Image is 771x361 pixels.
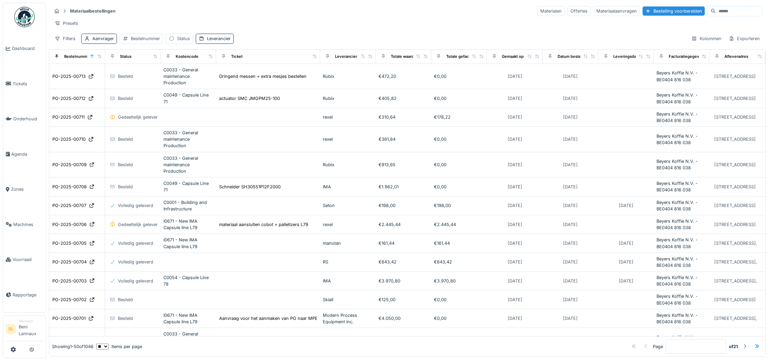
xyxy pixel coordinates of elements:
div: [DATE] [508,114,522,120]
div: Beyers Koffie N.V. - BE0404 816 038 [656,92,707,105]
div: Beyers Koffie N.V. - BE0404 816 038 [656,293,707,306]
div: Rubix [323,73,373,80]
div: [DATE] [619,240,633,246]
div: Beyers Koffie N.V. - BE0404 816 038 [656,199,707,212]
div: [DATE] [563,73,578,80]
div: PO-2025-00701 [52,315,86,322]
div: [DATE] [563,184,578,190]
div: €405,82 [379,95,429,102]
div: Offertes [567,6,591,16]
div: €0,00 [434,73,484,80]
div: actuator SMC JMGPM25-100 [219,95,280,102]
div: [STREET_ADDRESS] [714,161,756,168]
div: Totale waarde besteld [391,54,431,59]
div: Besteld [118,136,133,142]
div: Bestelnummer [64,54,91,59]
div: [STREET_ADDRESS], [714,278,757,284]
div: Rubix [323,161,373,168]
div: €0,00 [434,315,484,322]
div: Leverancier [207,35,231,42]
div: materiaal aansluiten cobot + palletizers L79 [219,221,308,228]
div: Materiaalaanvragen [593,6,640,16]
div: Afleveradres [724,54,748,59]
span: Zones [11,186,43,192]
span: Onderhoud [13,116,43,122]
div: [DATE] [563,240,578,246]
div: I0671 - New IMA Capsule line L79 [163,237,214,250]
div: Volledig geleverd [118,240,153,246]
div: PO-2025-00709 [52,161,87,168]
div: €3.970,80 [379,278,429,284]
div: €198,00 [434,202,484,209]
img: Badge_color-CXgf-gQk.svg [14,7,35,27]
span: Rapportage [13,292,43,298]
div: PO-2025-00702 [52,296,87,303]
div: Beyers Koffie N.V. - BE0404 816 038 [656,274,707,287]
div: €361,84 [379,136,429,142]
div: C0033 - General maintenance Production [163,155,214,175]
div: Besteld [118,184,133,190]
div: [DATE] [563,161,578,168]
div: [DATE] [508,161,522,168]
div: Seton [323,202,373,209]
div: €0,00 [434,184,484,190]
div: €643,42 [434,259,484,265]
span: Agenda [11,151,43,157]
div: items per page [96,343,142,349]
div: PO-2025-00710 [52,136,86,142]
div: [DATE] [508,73,522,80]
div: [DATE] [563,114,578,120]
div: Leveringsdatum [613,54,643,59]
div: C0033 - General maintenance Production [163,331,214,350]
div: €3.970,80 [434,278,484,284]
div: Leverancier [335,54,357,59]
div: [DATE] [508,296,522,303]
div: Bestelling voorbereiden [643,6,705,16]
div: €4.050,00 [379,315,429,322]
div: [STREET_ADDRESS] [714,184,756,190]
div: [STREET_ADDRESS], [714,240,757,246]
div: Status [120,54,132,59]
div: [STREET_ADDRESS] [714,73,756,80]
div: Beyers Koffie N.V. - BE0404 816 038 [656,158,707,171]
div: Volledig geleverd [118,202,153,209]
div: PO-2025-00703 [52,278,87,284]
div: €913,65 [379,161,429,168]
div: Beyers Koffie N.V. - BE0404 816 038 [656,256,707,269]
div: Materialen [537,6,565,16]
div: I0671 - New IMA Capsule line L79 [163,312,214,325]
div: Manager [19,319,43,324]
div: Besteld [118,296,133,303]
div: €0,00 [434,296,484,303]
div: C0033 - General maintenance Production [163,67,214,86]
div: Presets [52,18,81,28]
div: Volledig geleverd [118,278,153,284]
div: Gedeeltelijk geleverd [118,221,160,228]
div: Kolommen [688,34,724,44]
a: Dashboard [3,31,46,66]
li: BL [6,324,16,334]
div: Datum besteld [558,54,584,59]
div: Filters [52,34,78,44]
div: Aanvrager [92,35,114,42]
div: [STREET_ADDRESS], [714,259,757,265]
div: IMA [323,278,373,284]
a: Zones [3,172,46,207]
div: €178,22 [434,114,484,120]
div: rexel [323,136,373,142]
div: [DATE] [508,259,522,265]
div: Beyers Koffie N.V. - BE0404 816 038 [656,133,707,146]
div: C0049 - Capsule Line 71 [163,180,214,193]
strong: of 21 [729,343,738,349]
div: [DATE] [619,202,633,209]
div: [DATE] [508,315,522,322]
div: Dringend messen + extra mesjes bestellen [219,73,306,80]
div: Schneider SH30551P12F2000 [219,184,281,190]
span: Dashboard [12,45,43,52]
div: Ticket [231,54,243,59]
div: €643,42 [379,259,429,265]
div: [STREET_ADDRESS] [714,136,756,142]
span: Machines [13,221,43,228]
div: Rubix [323,95,373,102]
div: [DATE] [563,136,578,142]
